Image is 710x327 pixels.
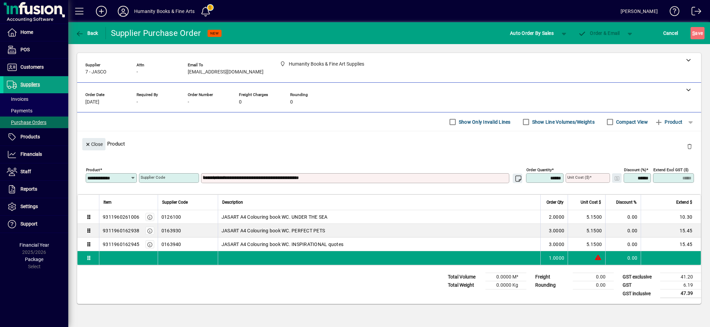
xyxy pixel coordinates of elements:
[137,99,138,105] span: -
[86,167,100,172] mat-label: Product
[74,27,100,39] button: Back
[581,199,601,206] span: Unit Cost $
[692,30,695,36] span: S
[85,69,106,75] span: 7 - JASCO
[3,41,68,58] a: POS
[660,281,701,289] td: 6.19
[540,210,568,224] td: 2.0000
[3,128,68,146] a: Products
[540,251,568,265] td: 1.0000
[660,289,701,298] td: 47.39
[567,175,590,180] mat-label: Unit Cost ($)
[20,134,40,139] span: Products
[112,5,134,17] button: Profile
[568,210,605,224] td: 5.1500
[25,257,43,262] span: Package
[20,169,31,174] span: Staff
[531,119,595,125] label: Show Line Volumes/Weights
[540,224,568,237] td: 3.0000
[568,224,605,237] td: 5.1500
[573,273,614,281] td: 0.00
[532,281,573,289] td: Rounding
[158,237,218,251] td: 0163940
[81,141,107,147] app-page-header-button: Close
[3,59,68,76] a: Customers
[444,281,485,289] td: Total Weight
[222,227,325,234] span: JASART A4 Colouring book WC. PERFECT PETS
[85,139,103,150] span: Close
[510,28,554,39] span: Auto Order By Sales
[20,221,38,227] span: Support
[3,105,68,117] a: Payments
[77,131,701,156] div: Product
[573,281,614,289] td: 0.00
[444,273,485,281] td: Total Volume
[619,281,660,289] td: GST
[532,273,573,281] td: Freight
[103,241,139,248] div: 9311960162945
[507,27,557,39] button: Auto Order By Sales
[485,273,526,281] td: 0.0000 M³
[82,138,105,150] button: Close
[20,47,30,52] span: POS
[103,214,139,220] div: 9311960261006
[210,31,219,36] span: NEW
[605,210,641,224] td: 0.00
[686,1,701,24] a: Logout
[19,242,49,248] span: Financial Year
[3,24,68,41] a: Home
[222,214,328,220] span: JASART A4 Colouring book WC. UNDER THE SEA
[75,30,98,36] span: Back
[663,28,678,39] span: Cancel
[103,227,139,234] div: 9311960162938
[662,27,680,39] button: Cancel
[7,120,46,125] span: Purchase Orders
[3,181,68,198] a: Reports
[20,186,37,192] span: Reports
[692,28,703,39] span: ave
[615,119,648,125] label: Compact View
[137,69,138,75] span: -
[575,27,623,39] button: Order & Email
[641,237,701,251] td: 15.45
[653,167,688,172] mat-label: Extend excl GST ($)
[681,138,698,154] button: Delete
[188,99,189,105] span: -
[162,199,188,206] span: Supplier Code
[540,237,568,251] td: 3.0000
[605,237,641,251] td: 0.00
[111,28,201,39] div: Supplier Purchase Order
[3,117,68,128] a: Purchase Orders
[546,199,564,206] span: Order Qty
[605,224,641,237] td: 0.00
[239,99,242,105] span: 0
[641,224,701,237] td: 15.45
[7,108,32,113] span: Payments
[616,199,637,206] span: Discount %
[619,289,660,298] td: GST inclusive
[20,82,40,87] span: Suppliers
[20,204,38,209] span: Settings
[7,96,28,102] span: Invoices
[3,163,68,180] a: Staff
[621,6,658,17] div: [PERSON_NAME]
[68,27,106,39] app-page-header-button: Back
[85,99,99,105] span: [DATE]
[665,1,680,24] a: Knowledge Base
[624,167,646,172] mat-label: Discount (%)
[222,241,343,248] span: JASART A4 Colouring book WC. INSPIRATIONAL quotes
[141,175,165,180] mat-label: Supplier Code
[526,167,552,172] mat-label: Order Quantity
[3,146,68,163] a: Financials
[3,93,68,105] a: Invoices
[3,216,68,233] a: Support
[605,251,641,265] td: 0.00
[691,27,705,39] button: Save
[641,210,701,224] td: 10.30
[681,143,698,149] app-page-header-button: Delete
[660,273,701,281] td: 41.20
[485,281,526,289] td: 0.0000 Kg
[457,119,511,125] label: Show Only Invalid Lines
[3,198,68,215] a: Settings
[103,199,112,206] span: Item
